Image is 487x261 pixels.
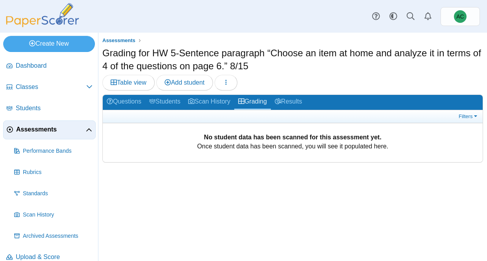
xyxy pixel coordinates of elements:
[23,190,93,198] span: Standards
[102,46,483,73] h1: Grading for HW 5-Sentence paragraph “Choose an item at home and analyze it in terms of 4 of the q...
[107,126,479,160] div: Once student data has been scanned, you will see it populated here.
[11,163,96,182] a: Rubrics
[23,211,93,219] span: Scan History
[23,232,93,240] span: Archived Assessments
[441,7,480,26] a: Andrew Christman
[100,36,137,46] a: Assessments
[271,95,306,109] a: Results
[3,57,96,76] a: Dashboard
[11,184,96,203] a: Standards
[457,113,481,120] a: Filters
[3,36,95,52] a: Create New
[234,95,271,109] a: Grading
[23,168,93,176] span: Rubrics
[3,3,82,27] img: PaperScorer
[11,142,96,161] a: Performance Bands
[11,205,96,224] a: Scan History
[16,125,86,134] span: Assessments
[456,14,464,19] span: Andrew Christman
[3,22,82,28] a: PaperScorer
[103,95,145,109] a: Questions
[156,75,213,91] a: Add student
[3,78,96,97] a: Classes
[165,79,204,86] span: Add student
[184,95,234,109] a: Scan History
[16,104,93,113] span: Students
[16,61,93,70] span: Dashboard
[23,147,93,155] span: Performance Bands
[111,79,146,86] span: Table view
[3,99,96,118] a: Students
[16,83,86,91] span: Classes
[102,37,135,43] span: Assessments
[204,134,381,141] b: No student data has been scanned for this assessment yet.
[3,120,96,139] a: Assessments
[102,75,155,91] a: Table view
[11,227,96,246] a: Archived Assessments
[419,8,437,25] a: Alerts
[454,10,467,23] span: Andrew Christman
[145,95,184,109] a: Students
